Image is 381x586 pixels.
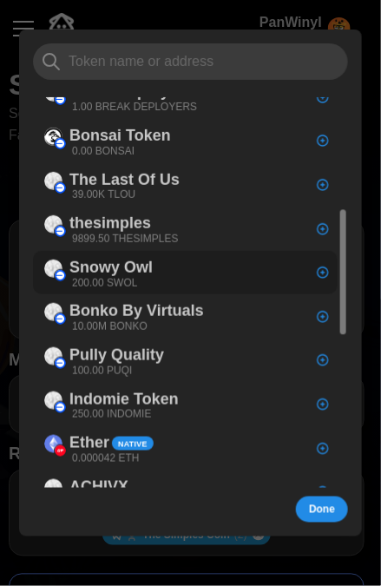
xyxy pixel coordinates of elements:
img: ACHIVX (on Optimism) [44,479,62,497]
img: Indomie Token (on Base) [44,391,62,409]
img: thesimples (on Base) [44,215,62,234]
p: 39.00K TLOU [72,188,135,202]
button: Done [296,497,348,523]
img: The Last Of Us (on Base) [44,171,62,189]
p: 200.00 SWOL [72,275,137,290]
input: Token name or address [33,43,348,80]
p: 0.000042 ETH [72,451,139,466]
p: 10.00M BONKO [72,319,148,334]
img: Bonko By Virtuals (on Base) [44,303,62,321]
p: 1.00 BREAK DEPLOYERS [72,100,197,115]
img: Bonsai Token (on Base) [44,128,62,146]
p: 0.00 BONSAI [72,144,135,159]
p: ACHIVX [69,475,128,500]
p: Bonsai Token [69,123,171,148]
p: Break Deployers [69,79,193,104]
p: Pully Quality [69,343,164,368]
img: Snowy Owl (on Base) [44,260,62,278]
span: Native [118,438,148,450]
p: 100.00 PUQI [72,364,132,379]
p: Indomie Token [69,386,179,412]
img: Pully Quality (on Base) [44,347,62,365]
span: Done [309,497,335,522]
p: Bonko By Virtuals [69,299,204,324]
p: The Last Of Us [69,167,180,192]
p: thesimples [69,211,151,236]
p: 250.00 INDOMIE [72,407,151,422]
p: Snowy Owl [69,255,153,280]
p: Ether [69,431,109,456]
img: Ether (on Optimism) [44,435,62,453]
p: 9899.50 THESIMPLES [72,232,179,247]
